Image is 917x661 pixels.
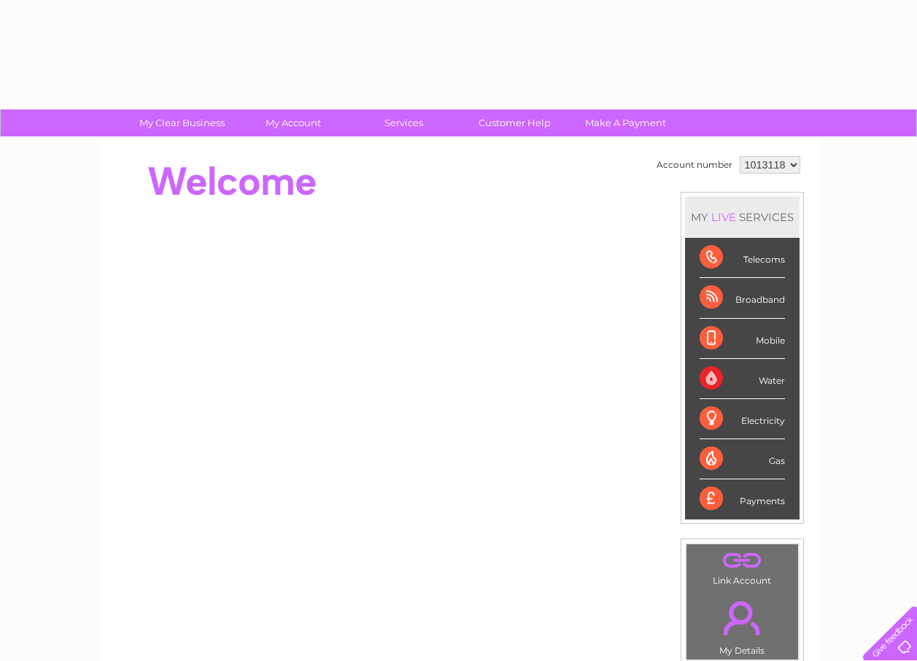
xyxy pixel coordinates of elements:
[700,238,785,278] div: Telecoms
[233,109,353,136] a: My Account
[700,399,785,439] div: Electricity
[700,439,785,479] div: Gas
[690,592,794,643] a: .
[454,109,575,136] a: Customer Help
[685,196,800,238] div: MY SERVICES
[653,152,736,177] td: Account number
[700,319,785,359] div: Mobile
[700,278,785,318] div: Broadband
[708,210,739,224] div: LIVE
[700,359,785,399] div: Water
[344,109,464,136] a: Services
[565,109,686,136] a: Make A Payment
[686,589,799,660] td: My Details
[700,479,785,519] div: Payments
[690,548,794,573] a: .
[122,109,242,136] a: My Clear Business
[686,544,799,590] td: Link Account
